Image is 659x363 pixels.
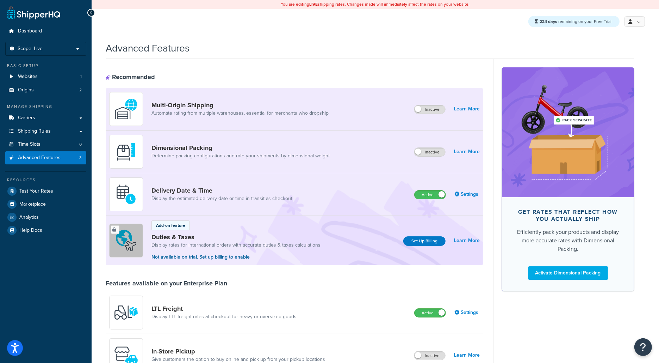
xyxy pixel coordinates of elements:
[114,300,138,325] img: y79ZsPf0fXUFUhFXDzUgf+ktZg5F2+ohG75+v3d2s1D9TjoU8PiyCIluIjV41seZevKCRuEjTPPOKHJsQcmKCXGdfprl3L4q7...
[19,214,39,220] span: Analytics
[540,18,557,25] strong: 224 days
[5,151,86,164] li: Advanced Features
[5,84,86,97] a: Origins2
[5,125,86,138] a: Shipping Rules
[151,101,329,109] a: Multi-Origin Shipping
[18,128,51,134] span: Shipping Rules
[414,148,445,156] label: Inactive
[5,177,86,183] div: Resources
[18,46,43,52] span: Scope: Live
[634,338,652,356] button: Open Resource Center
[18,155,61,161] span: Advanced Features
[114,139,138,164] img: DTVBYsAAAAAASUVORK5CYII=
[5,151,86,164] a: Advanced Features3
[5,25,86,38] a: Dashboard
[106,279,227,287] div: Features available on your Enterprise Plan
[151,110,329,117] a: Automate rating from multiple warehouses, essential for merchants who dropship
[513,208,623,223] div: Get rates that reflect how you actually ship
[19,188,53,194] span: Test Your Rates
[310,1,318,7] b: LIVE
[19,201,46,207] span: Marketplace
[18,74,38,80] span: Websites
[151,313,297,320] a: Display LTL freight rates at checkout for heavy or oversized goods
[454,104,480,114] a: Learn More
[403,236,446,246] a: Set Up Billing
[5,138,86,151] li: Time Slots
[5,185,86,198] a: Test Your Rates
[151,305,297,313] a: LTL Freight
[18,141,41,147] span: Time Slots
[151,356,325,363] a: Give customers the option to buy online and pick up from your pickup locations
[454,189,480,199] a: Settings
[5,70,86,83] li: Websites
[5,63,86,69] div: Basic Setup
[19,228,42,234] span: Help Docs
[540,18,611,25] span: remaining on your Free Trial
[512,78,623,187] img: feature-image-dim-d40ad3071a2b3c8e08177464837368e35600d3c5e73b18a22c1e4bb210dc32ac.png
[415,309,446,317] label: Active
[106,41,189,55] h1: Advanced Features
[114,182,138,207] img: gfkeb5ejjkALwAAAABJRU5ErkJggg==
[5,70,86,83] a: Websites1
[156,222,185,229] p: Add-on feature
[5,224,86,237] a: Help Docs
[151,233,321,241] a: Duties & Taxes
[415,190,446,199] label: Active
[151,187,293,194] a: Delivery Date & Time
[18,115,35,121] span: Carriers
[151,347,325,355] a: In-Store Pickup
[414,351,445,360] label: Inactive
[454,308,480,317] a: Settings
[114,97,138,121] img: WatD5o0RtDAAAAAElFTkSuQmCC
[528,266,608,280] a: Activate Dimensional Packing
[414,105,445,114] label: Inactive
[79,87,82,93] span: 2
[454,350,480,360] a: Learn More
[5,211,86,224] a: Analytics
[513,228,623,253] div: Efficiently pack your products and display more accurate rates with Dimensional Packing.
[18,87,34,93] span: Origins
[151,253,321,261] p: Not available on trial. Set up billing to enable
[5,104,86,110] div: Manage Shipping
[151,152,330,159] a: Determine packing configurations and rate your shipments by dimensional weight
[454,147,480,157] a: Learn More
[151,242,321,249] a: Display rates for international orders with accurate duties & taxes calculations
[79,141,82,147] span: 0
[5,138,86,151] a: Time Slots0
[5,111,86,125] a: Carriers
[151,195,293,202] a: Display the estimated delivery date or time in transit as checkout.
[5,84,86,97] li: Origins
[79,155,82,161] span: 3
[80,74,82,80] span: 1
[5,198,86,211] a: Marketplace
[454,236,480,246] a: Learn More
[18,28,42,34] span: Dashboard
[106,73,155,81] div: Recommended
[151,144,330,152] a: Dimensional Packing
